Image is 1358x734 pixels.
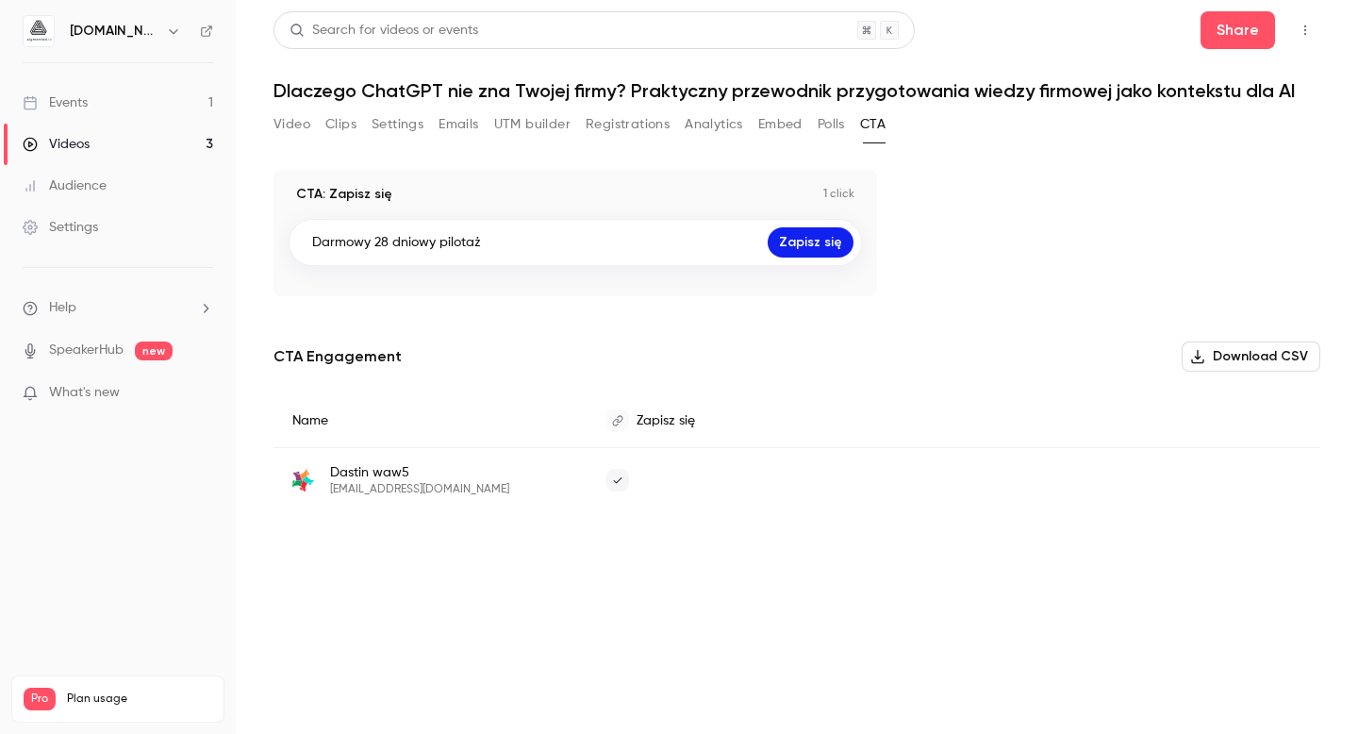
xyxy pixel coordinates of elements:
div: Audience [23,176,107,195]
button: Download CSV [1182,342,1320,372]
p: 1 click [823,187,854,202]
button: Top Bar Actions [1290,15,1320,45]
button: Clips [325,109,356,140]
button: Video [273,109,310,140]
span: [EMAIL_ADDRESS][DOMAIN_NAME] [330,482,509,497]
span: new [135,342,173,360]
a: Zapisz się [768,227,853,258]
div: Videos [23,135,90,154]
span: Plan usage [67,692,212,707]
div: Search for videos or events [290,21,478,41]
button: Settings [372,109,423,140]
h1: Dlaczego ChatGPT nie zna Twojej firmy? Praktyczny przewodnik przygotowania wiedzy firmowej jako k... [273,79,1320,102]
p: Darmowy 28 dniowy pilotaż [312,233,481,252]
button: Share [1201,11,1275,49]
li: help-dropdown-opener [23,298,213,318]
button: UTM builder [494,109,571,140]
button: Polls [818,109,845,140]
div: Events [23,93,88,112]
span: Zapisz się [637,414,695,427]
button: Emails [439,109,478,140]
span: Pro [24,688,56,710]
button: CTA [860,109,886,140]
button: Analytics [685,109,743,140]
p: CTA Engagement [273,345,402,368]
img: aigmented.io [24,16,54,46]
a: SpeakerHub [49,341,124,360]
button: Registrations [586,109,670,140]
span: Help [49,298,76,318]
span: Dastin waw5 [330,463,509,482]
h6: [DOMAIN_NAME] [70,22,158,41]
div: Name [273,394,588,448]
span: What's new [49,383,120,403]
p: CTA: Zapisz się [296,185,392,204]
img: 5zywiolow.com [292,469,315,492]
button: Embed [758,109,803,140]
div: Settings [23,218,98,237]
